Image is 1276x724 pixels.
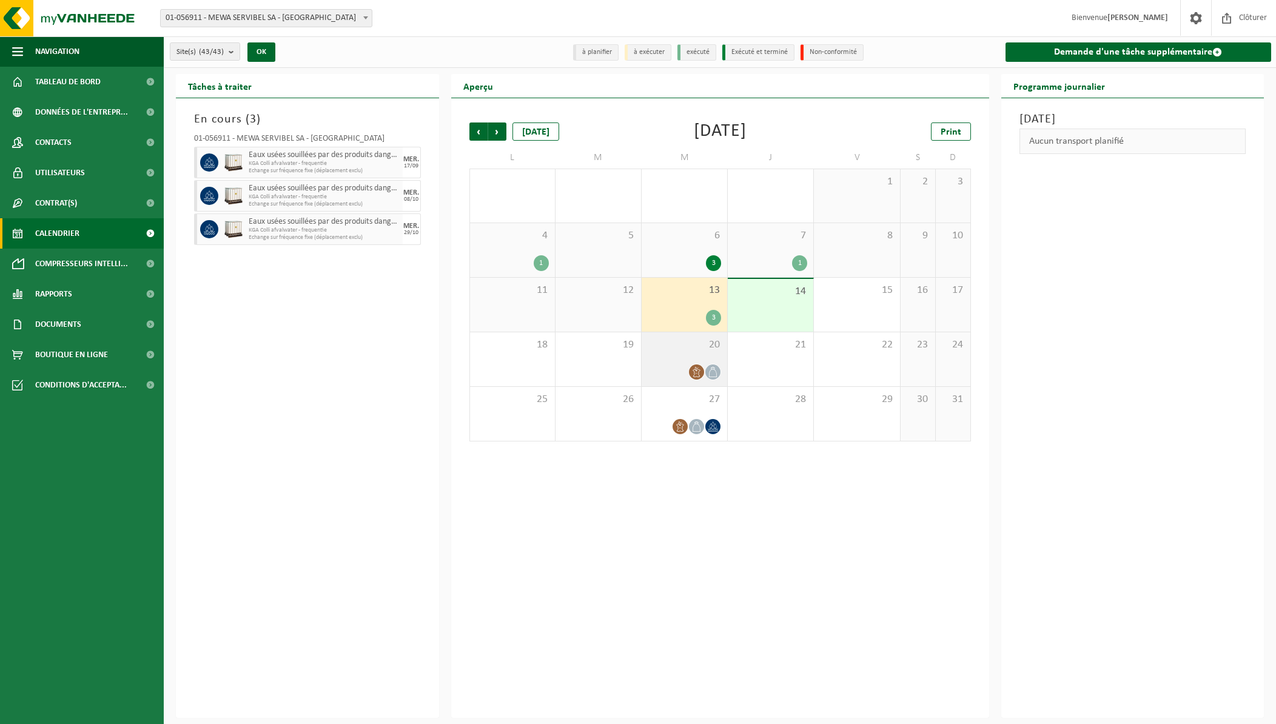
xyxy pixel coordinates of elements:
[722,44,794,61] li: Exécuté et terminé
[35,309,81,340] span: Documents
[488,122,506,141] span: Suivant
[249,217,400,227] span: Eaux usées souillées par des produits dangereux
[249,150,400,160] span: Eaux usées souillées par des produits dangereux
[35,67,101,97] span: Tableau de bord
[249,160,400,167] span: KGA Colli afvalwater - frequentie
[734,393,807,406] span: 28
[556,147,642,169] td: M
[907,338,929,352] span: 23
[534,255,549,271] div: 1
[942,229,964,243] span: 10
[224,187,243,205] img: PB-IC-1000-HPE-00-01
[451,74,505,98] h2: Aperçu
[194,110,421,129] h3: En cours ( )
[35,36,79,67] span: Navigation
[249,184,400,193] span: Eaux usées souillées par des produits dangereux
[942,393,964,406] span: 31
[573,44,619,61] li: à planifier
[792,255,807,271] div: 1
[35,158,85,188] span: Utilisateurs
[562,393,635,406] span: 26
[820,338,893,352] span: 22
[942,284,964,297] span: 17
[403,189,419,196] div: MER.
[1019,129,1246,154] div: Aucun transport planifié
[176,74,264,98] h2: Tâches à traiter
[941,127,961,137] span: Print
[907,284,929,297] span: 16
[942,175,964,189] span: 3
[734,285,807,298] span: 14
[1006,42,1272,62] a: Demande d'une tâche supplémentaire
[706,255,721,271] div: 3
[694,122,747,141] div: [DATE]
[476,284,549,297] span: 11
[734,338,807,352] span: 21
[728,147,814,169] td: J
[160,9,372,27] span: 01-056911 - MEWA SERVIBEL SA - PÉRONNES-LEZ-BINCHE
[820,393,893,406] span: 29
[625,44,671,61] li: à exécuter
[35,249,128,279] span: Compresseurs intelli...
[35,370,127,400] span: Conditions d'accepta...
[801,44,864,61] li: Non-conformité
[931,122,971,141] a: Print
[35,340,108,370] span: Boutique en ligne
[249,167,400,175] span: Echange sur fréquence fixe (déplacement exclu)
[249,193,400,201] span: KGA Colli afvalwater - frequentie
[403,223,419,230] div: MER.
[562,338,635,352] span: 19
[199,48,224,56] count: (43/43)
[224,220,243,238] img: PB-IC-1000-HPE-00-01
[194,135,421,147] div: 01-056911 - MEWA SERVIBEL SA - [GEOGRAPHIC_DATA]
[512,122,559,141] div: [DATE]
[247,42,275,62] button: OK
[942,338,964,352] span: 24
[706,310,721,326] div: 3
[562,229,635,243] span: 5
[249,201,400,208] span: Echange sur fréquence fixe (déplacement exclu)
[476,338,549,352] span: 18
[814,147,900,169] td: V
[249,227,400,234] span: KGA Colli afvalwater - frequentie
[249,234,400,241] span: Echange sur fréquence fixe (déplacement exclu)
[820,284,893,297] span: 15
[936,147,971,169] td: D
[820,229,893,243] span: 8
[35,279,72,309] span: Rapports
[170,42,240,61] button: Site(s)(43/43)
[176,43,224,61] span: Site(s)
[820,175,893,189] span: 1
[404,163,418,169] div: 17/09
[562,284,635,297] span: 12
[648,393,721,406] span: 27
[648,338,721,352] span: 20
[901,147,936,169] td: S
[404,230,418,236] div: 29/10
[469,122,488,141] span: Précédent
[469,147,556,169] td: L
[161,10,372,27] span: 01-056911 - MEWA SERVIBEL SA - PÉRONNES-LEZ-BINCHE
[1019,110,1246,129] h3: [DATE]
[476,229,549,243] span: 4
[224,153,243,172] img: PB-IC-1000-HPE-00-01
[642,147,728,169] td: M
[907,393,929,406] span: 30
[250,113,257,126] span: 3
[35,127,72,158] span: Contacts
[404,196,418,203] div: 08/10
[403,156,419,163] div: MER.
[35,218,79,249] span: Calendrier
[907,229,929,243] span: 9
[907,175,929,189] span: 2
[35,188,77,218] span: Contrat(s)
[476,393,549,406] span: 25
[1107,13,1168,22] strong: [PERSON_NAME]
[734,229,807,243] span: 7
[648,284,721,297] span: 13
[35,97,128,127] span: Données de l'entrepr...
[648,229,721,243] span: 6
[1001,74,1117,98] h2: Programme journalier
[677,44,716,61] li: exécuté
